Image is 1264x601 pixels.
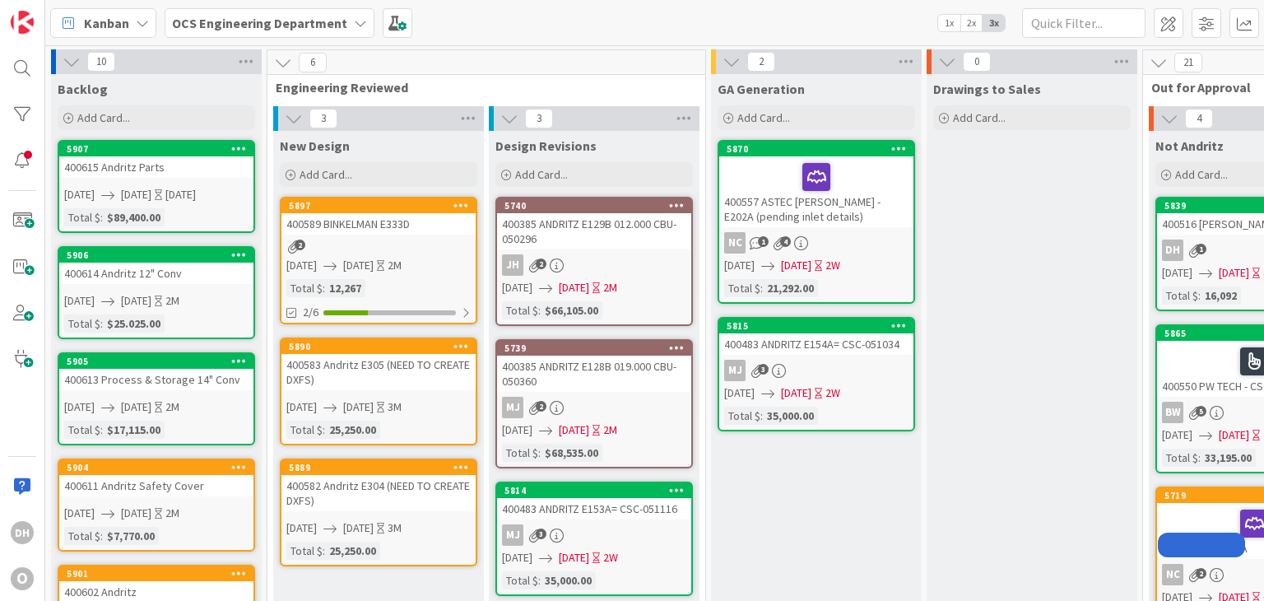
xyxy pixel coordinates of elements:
[541,301,602,319] div: $66,105.00
[497,213,691,249] div: 400385 ANDRITZ E129B 012.000 CBU- 050296
[58,459,255,552] a: 5904400611 Andritz Safety Cover[DATE][DATE]2MTotal $:$7,770.00
[103,208,165,226] div: $89,400.00
[497,254,691,276] div: JH
[1162,564,1183,585] div: NC
[1175,167,1228,182] span: Add Card...
[737,110,790,125] span: Add Card...
[538,444,541,462] span: :
[747,52,775,72] span: 2
[495,339,693,468] a: 5739400385 ANDRITZ E128B 019.000 CBU- 050360MJ[DATE][DATE]2MTotal $:$68,535.00
[727,143,913,155] div: 5870
[388,519,402,537] div: 3M
[724,384,755,402] span: [DATE]
[64,186,95,203] span: [DATE]
[504,485,691,496] div: 5814
[1174,53,1202,72] span: 21
[724,257,755,274] span: [DATE]
[165,186,196,203] div: [DATE]
[100,208,103,226] span: :
[300,167,352,182] span: Add Card...
[497,524,691,546] div: MJ
[502,422,532,439] span: [DATE]
[77,110,130,125] span: Add Card...
[59,354,253,390] div: 5905400613 Process & Storage 14" Conv
[719,360,913,381] div: MJ
[59,460,253,496] div: 5904400611 Andritz Safety Cover
[67,249,253,261] div: 5906
[64,527,100,545] div: Total $
[323,421,325,439] span: :
[11,521,34,544] div: DH
[504,342,691,354] div: 5739
[388,398,402,416] div: 3M
[281,198,476,235] div: 5897400589 BINKELMAN E333D
[1198,449,1201,467] span: :
[59,248,253,263] div: 5906
[497,397,691,418] div: MJ
[100,527,103,545] span: :
[780,236,791,247] span: 4
[59,263,253,284] div: 400614 Andritz 12" Conv
[495,482,693,596] a: 5814400483 ANDRITZ E153A= CSC-051116MJ[DATE][DATE]2WTotal $:35,000.00
[103,421,165,439] div: $17,115.00
[1162,240,1183,261] div: DH
[100,314,103,333] span: :
[59,248,253,284] div: 5906400614 Andritz 12" Conv
[536,529,546,539] span: 3
[325,542,380,560] div: 25,250.00
[719,319,913,333] div: 5815
[559,549,589,566] span: [DATE]
[281,198,476,213] div: 5897
[502,549,532,566] span: [DATE]
[504,200,691,212] div: 5740
[541,444,602,462] div: $68,535.00
[121,186,151,203] span: [DATE]
[719,142,913,227] div: 5870400557 ASTEC [PERSON_NAME] - E202A (pending inlet details)
[724,232,746,254] div: NC
[64,505,95,522] span: [DATE]
[64,292,95,310] span: [DATE]
[165,398,179,416] div: 2M
[536,401,546,412] span: 2
[719,142,913,156] div: 5870
[497,198,691,249] div: 5740400385 ANDRITZ E129B 012.000 CBU- 050296
[58,352,255,445] a: 5905400613 Process & Storage 14" Conv[DATE][DATE]2MTotal $:$17,115.00
[724,279,760,297] div: Total $
[280,197,477,324] a: 5897400589 BINKELMAN E333D[DATE][DATE]2MTotal $:12,2672/6
[103,527,159,545] div: $7,770.00
[172,15,347,31] b: OCS Engineering Department
[64,314,100,333] div: Total $
[603,549,618,566] div: 2W
[718,317,915,431] a: 5815400483 ANDRITZ E154A= CSC-051034MJ[DATE][DATE]2WTotal $:35,000.00
[933,81,1041,97] span: Drawings to Sales
[497,198,691,213] div: 5740
[388,257,402,274] div: 2M
[299,53,327,72] span: 6
[1219,264,1249,282] span: [DATE]
[295,240,305,250] span: 2
[59,142,253,178] div: 5907400615 Andritz Parts
[1162,426,1192,444] span: [DATE]
[59,566,253,581] div: 5901
[165,505,179,522] div: 2M
[502,524,523,546] div: MJ
[497,356,691,392] div: 400385 ANDRITZ E128B 019.000 CBU- 050360
[289,200,476,212] div: 5897
[502,301,538,319] div: Total $
[960,15,983,31] span: 2x
[67,143,253,155] div: 5907
[825,257,840,274] div: 2W
[525,109,553,128] span: 3
[938,15,960,31] span: 1x
[495,197,693,326] a: 5740400385 ANDRITZ E129B 012.000 CBU- 050296JH[DATE][DATE]2MTotal $:$66,105.00
[538,571,541,589] span: :
[58,246,255,339] a: 5906400614 Andritz 12" Conv[DATE][DATE]2MTotal $:$25.025.00
[303,304,318,321] span: 2/6
[603,279,617,296] div: 2M
[58,140,255,233] a: 5907400615 Andritz Parts[DATE][DATE][DATE]Total $:$89,400.00
[103,314,165,333] div: $25.025.00
[100,421,103,439] span: :
[286,257,317,274] span: [DATE]
[497,483,691,498] div: 5814
[719,232,913,254] div: NC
